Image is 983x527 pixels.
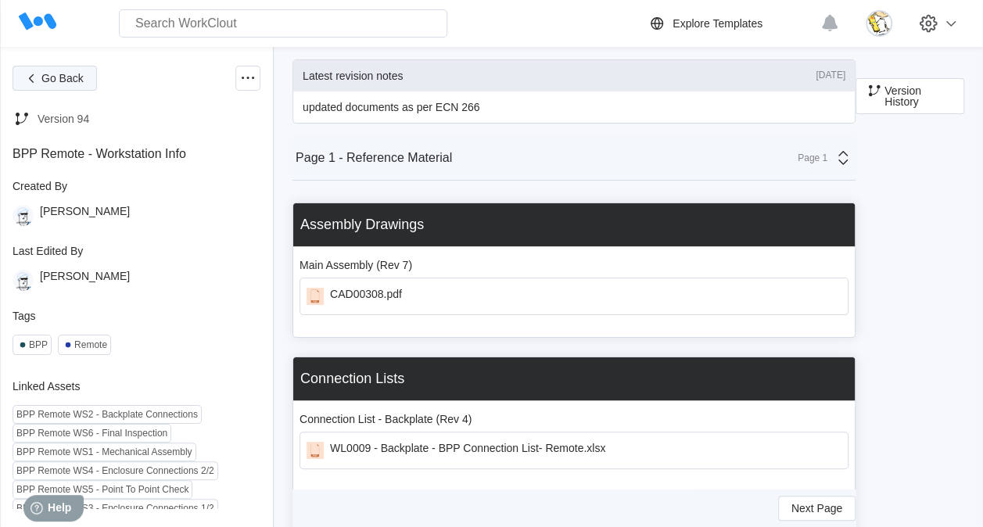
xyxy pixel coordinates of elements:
div: BPP Remote WS2 - Backplate Connections [16,409,198,420]
div: [PERSON_NAME] [40,270,130,291]
span: Version History [884,85,951,107]
div: Assembly Drawings [300,217,424,233]
div: Explore Templates [673,17,762,30]
img: download.jpg [866,10,892,37]
div: Last Edited By [13,245,260,257]
div: Linked Assets [13,380,260,393]
div: Connection Lists [300,371,404,387]
div: [PERSON_NAME] [40,205,130,226]
span: Go Back [41,73,84,84]
div: BPP Remote WS4 - Enclosure Connections 2/2 [16,465,214,476]
div: BPP Remote WS6 - Final Inspection [16,428,167,439]
div: Connection List - Backplate (Rev 4) [300,413,472,425]
div: Tags [13,310,260,322]
div: [DATE] [816,70,845,82]
div: Version 94 [38,113,89,125]
button: Next Page [778,496,856,521]
a: Explore Templates [648,14,813,33]
button: Version History [856,78,964,114]
div: Page 1 - Reference Material [296,151,452,165]
div: Created By [13,180,260,192]
div: Page 1 [788,152,827,163]
div: Latest revision notes [303,70,403,82]
div: BPP Remote WS1 - Mechanical Assembly [16,446,192,457]
div: Remote [74,339,107,350]
div: BPP Remote WS5 - Point To Point Check [16,484,188,495]
div: Main Assembly (Rev 7) [300,259,412,271]
div: BPP Remote - Workstation Info [13,147,260,161]
img: clout-01.png [13,270,34,291]
span: Next Page [791,503,842,514]
p: updated documents as per ECN 266 [303,101,479,113]
div: BPP Remote WS3 - Enclosure Connections 1/2 [16,503,214,514]
div: WL0009 - Backplate - BPP Connection List- Remote.xlsx [330,442,605,459]
img: clout-01.png [13,205,34,226]
input: Search WorkClout [119,9,447,38]
div: CAD00308.pdf [330,288,402,305]
button: Go Back [13,66,97,91]
div: BPP [29,339,48,350]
